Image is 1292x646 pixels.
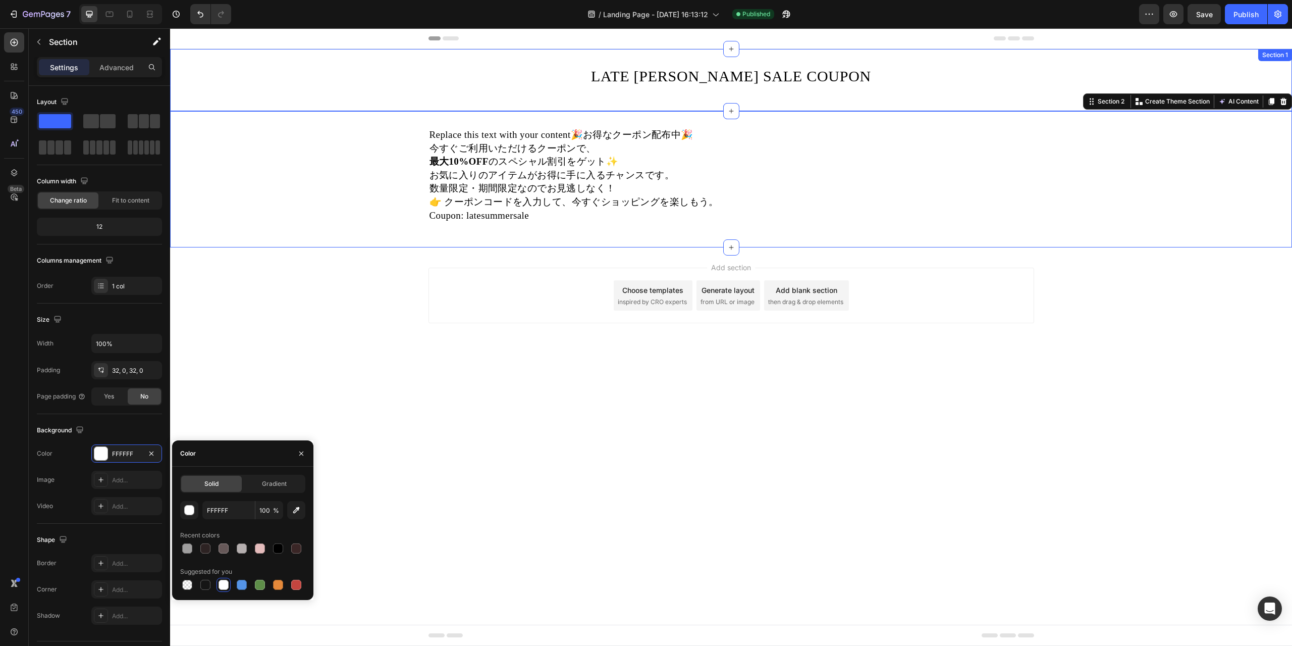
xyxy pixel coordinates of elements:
div: Add... [112,585,159,594]
span: Save [1196,10,1213,19]
div: Video [37,502,53,511]
button: AI Content [1046,67,1091,79]
p: Replace this text with your content🎉お得なクーポン配布中🎉 [259,100,863,114]
div: Page padding [37,392,86,401]
span: from URL or image [530,269,584,278]
p: Section [49,36,132,48]
div: Choose templates [452,257,513,267]
span: Change ratio [50,196,87,205]
p: Coupon: latesummersale [259,181,863,194]
div: Add blank section [606,257,667,267]
span: then drag & drop elements [598,269,673,278]
div: Background [37,424,86,437]
p: Create Theme Section [975,69,1040,78]
div: Add... [112,476,159,485]
div: Add... [112,612,159,621]
span: No [140,392,148,401]
div: Undo/Redo [190,4,231,24]
button: Publish [1225,4,1267,24]
p: お気に入りのアイテムがお得に手に入るチャンスです。 数量限定・期間限定なのでお見逃しなく！ [259,140,863,167]
div: Border [37,559,57,568]
div: Rich Text Editor. Editing area: main [258,99,864,195]
div: Column width [37,175,90,188]
span: Solid [204,479,219,488]
span: inspired by CRO experts [448,269,517,278]
div: Section 1 [1090,22,1120,31]
div: Layout [37,95,71,109]
div: 32, 0, 32, 0 [112,366,159,375]
div: 1 col [112,282,159,291]
div: Add... [112,502,159,511]
input: Auto [92,334,161,353]
div: FFFFFF [112,450,141,459]
div: Suggested for you [180,567,232,576]
p: Settings [50,62,78,73]
span: Fit to content [112,196,149,205]
div: Columns management [37,254,116,268]
button: 7 [4,4,75,24]
div: Open Intercom Messenger [1258,597,1282,621]
div: Corner [37,585,57,594]
span: Published [742,10,770,19]
span: Landing Page - [DATE] 16:13:12 [603,9,708,20]
p: Advanced [99,62,134,73]
p: 今すぐご利用いただけるクーポンで、 のスペシャル割引をゲット✨ [259,114,863,140]
span: / [599,9,601,20]
div: 450 [10,108,24,116]
div: Color [37,449,52,458]
iframe: Design area [170,28,1292,646]
div: Order [37,281,53,290]
span: % [273,506,279,515]
span: Add section [537,234,585,244]
span: Yes [104,392,114,401]
p: 👉 クーポンコードを入力して、今すぐショッピングを楽しもう。 [259,167,863,181]
strong: 最大10%OFF [259,128,318,138]
p: 7 [66,8,71,20]
h2: LATE [PERSON_NAME] SALE COUPON [258,37,864,59]
div: Size [37,313,64,327]
span: Gradient [262,479,287,488]
div: Padding [37,366,60,375]
div: Shape [37,533,69,547]
div: Generate layout [531,257,584,267]
div: Image [37,475,55,484]
input: Eg: FFFFFF [202,501,255,519]
div: Publish [1233,9,1259,20]
button: Save [1188,4,1221,24]
div: 12 [39,220,160,234]
div: Recent colors [180,531,220,540]
div: Width [37,339,53,348]
div: Section 2 [926,69,956,78]
div: Shadow [37,611,60,620]
div: Add... [112,559,159,568]
div: Beta [8,185,24,193]
div: Color [180,449,196,458]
